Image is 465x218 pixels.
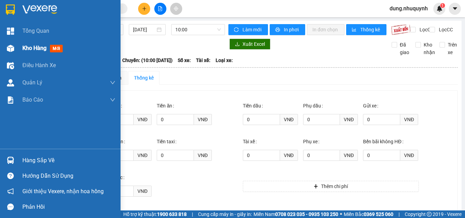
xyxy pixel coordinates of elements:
[142,6,147,11] span: plus
[275,211,338,217] strong: 0708 023 035 - 0935 103 250
[445,41,460,56] span: Trên xe
[452,6,458,12] span: caret-down
[196,56,210,64] span: Tài xế:
[340,114,358,125] span: VNĐ
[243,103,266,108] label: Tiền dầu
[340,150,358,161] span: VNĐ
[6,4,15,15] img: logo-vxr
[228,24,268,35] button: syncLàm mới
[97,103,125,108] label: Tiền rửa xe
[275,27,281,33] span: printer
[243,114,280,125] input: Tiền dầu
[194,114,212,125] span: VNĐ
[170,3,182,15] button: aim
[284,26,300,33] span: In phơi
[198,210,252,218] span: Cung cấp máy in - giấy in:
[363,103,381,108] label: Gửi xe
[234,27,240,33] span: sync
[133,26,155,33] input: 11/08/2025
[384,4,433,13] span: dung.nhuquynh
[7,157,14,164] img: warehouse-icon
[192,210,193,218] span: |
[154,3,166,15] button: file-add
[363,150,400,161] input: Bến bãi không HĐ
[174,6,178,11] span: aim
[400,150,418,161] span: VNĐ
[7,45,14,52] img: warehouse-icon
[7,188,14,195] span: notification
[352,27,358,33] span: bar-chart
[22,27,49,35] span: Tổng Quan
[243,139,259,144] label: Tài xế
[254,210,338,218] span: Miền Nam
[22,202,115,212] div: Phản hồi
[280,150,298,161] span: VNĐ
[122,56,173,64] span: Chuyến: (10:00 [DATE])
[436,26,454,33] span: Lọc CC
[175,24,221,35] span: 10:00
[243,150,280,161] input: Tài xế
[110,80,115,85] span: down
[399,210,400,218] span: |
[400,114,418,125] span: VNĐ
[313,184,318,189] span: plus
[134,114,152,125] span: VNĐ
[123,210,187,218] span: Hỗ trợ kỹ thuật:
[303,150,340,161] input: Phụ xe
[360,26,381,33] span: Thống kê
[178,56,191,64] span: Số xe:
[134,150,152,161] span: VNĐ
[194,150,212,161] span: VNĐ
[157,150,194,161] input: Tiền taxi
[97,175,127,180] label: Chi phí khác
[340,213,342,216] span: ⚪️
[303,103,325,108] label: Phụ dầu
[441,3,444,8] span: 1
[440,3,445,8] sup: 1
[7,204,14,210] span: message
[7,173,14,179] span: question-circle
[397,41,412,56] span: Đã giao
[7,62,14,69] img: warehouse-icon
[427,212,432,217] span: copyright
[344,210,393,218] span: Miền Bắc
[364,211,393,217] strong: 0369 525 060
[50,45,63,52] span: mới
[37,206,243,215] h3: Dầu khoán
[97,139,128,144] label: Phí xuất bến
[134,186,152,197] span: VNĐ
[158,6,163,11] span: file-add
[22,171,115,181] div: Hướng dẫn sử dụng
[157,103,177,108] label: Tiền ăn
[436,6,443,12] img: icon-new-feature
[157,211,187,217] strong: 1900 633 818
[303,114,340,125] input: Phụ dầu
[157,114,194,125] input: Tiền ăn
[307,24,344,35] button: In đơn chọn
[421,41,438,56] span: Kho nhận
[363,139,406,144] label: Bến bãi không HĐ
[22,78,42,87] span: Quản Lý
[242,26,262,33] span: Làm mới
[138,3,150,15] button: plus
[363,114,400,125] input: Gửi xe
[22,155,115,166] div: Hàng sắp về
[346,24,386,35] button: bar-chartThống kê
[216,56,233,64] span: Loại xe:
[7,28,14,35] img: dashboard-icon
[22,187,104,196] span: Giới thiệu Vexere, nhận hoa hồng
[243,181,419,192] button: plusThêm chi phí
[270,24,305,35] button: printerIn phơi
[321,183,348,190] span: Thêm chi phí
[303,139,322,144] label: Phụ xe
[391,24,411,35] img: 9k=
[229,39,270,50] button: downloadXuất Excel
[22,45,46,51] span: Kho hàng
[22,61,56,70] span: Điều hành xe
[157,139,179,144] label: Tiền taxi
[280,114,298,125] span: VNĐ
[7,79,14,86] img: warehouse-icon
[449,3,461,15] button: caret-down
[134,74,154,82] div: Thống kê
[7,96,14,104] img: solution-icon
